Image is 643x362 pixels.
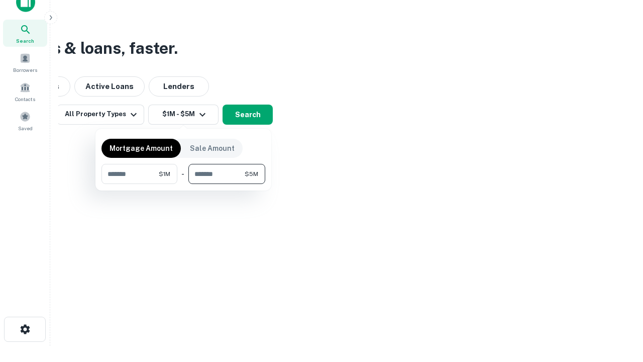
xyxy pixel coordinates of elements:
[110,143,173,154] p: Mortgage Amount
[190,143,235,154] p: Sale Amount
[245,169,258,178] span: $5M
[181,164,184,184] div: -
[593,282,643,330] iframe: Chat Widget
[159,169,170,178] span: $1M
